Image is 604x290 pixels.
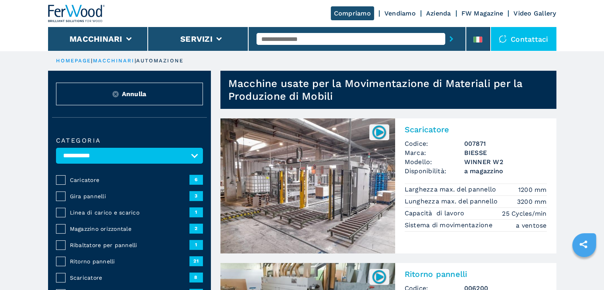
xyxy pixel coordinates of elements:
[70,209,189,217] span: Linea di carico e scarico
[189,224,203,233] span: 2
[516,221,546,230] em: a ventose
[405,209,467,218] p: Capacità di lavoro
[69,34,122,44] button: Macchinari
[122,89,147,99] span: Annulla
[499,35,507,43] img: Contattaci
[70,176,189,184] span: Caricatore
[464,148,547,157] h3: BIESSE
[464,166,547,176] span: a magazzino
[70,274,189,282] span: Scaricatore
[464,139,547,148] h3: 007871
[189,273,203,282] span: 8
[384,10,416,17] a: Vendiamo
[189,207,203,217] span: 1
[445,30,457,48] button: submit-button
[189,191,203,201] span: 3
[48,5,105,22] img: Ferwood
[228,77,556,102] h1: Macchine usate per la Movimentazione di Materiali per la Produzione di Mobili
[220,118,395,253] img: Scaricatore BIESSE WINNER W2
[56,58,91,64] a: HOMEPAGE
[405,157,464,166] span: Modello:
[464,157,547,166] h3: WINNER W2
[189,175,203,184] span: 6
[331,6,374,20] a: Compriamo
[91,58,93,64] span: |
[70,225,189,233] span: Magazzino orizzontale
[461,10,504,17] a: FW Magazine
[405,197,500,206] p: Lunghezza max. del pannello
[573,234,593,254] a: sharethis
[518,185,547,194] em: 1200 mm
[517,197,547,206] em: 3200 mm
[405,221,495,230] p: Sistema di movimentazione
[371,124,387,140] img: 007871
[513,10,556,17] a: Video Gallery
[502,209,546,218] em: 25 Cycles/min
[220,118,556,253] a: Scaricatore BIESSE WINNER W2007871ScaricatoreCodice:007871Marca:BIESSEModello:WINNER W2Disponibil...
[70,241,189,249] span: Ribaltatore per pannelli
[180,34,212,44] button: Servizi
[405,185,498,194] p: Larghezza max. del pannello
[112,91,119,97] img: Reset
[56,83,203,105] button: ResetAnnulla
[405,148,464,157] span: Marca:
[56,137,203,144] label: Categoria
[70,257,189,265] span: Ritorno pannelli
[136,57,183,64] p: automazione
[189,256,203,266] span: 21
[570,254,598,284] iframe: Chat
[189,240,203,249] span: 1
[426,10,451,17] a: Azienda
[491,27,556,51] div: Contattaci
[405,269,547,279] h2: Ritorno pannelli
[371,269,387,284] img: 006200
[405,166,464,176] span: Disponibilità:
[405,139,464,148] span: Codice:
[405,125,547,134] h2: Scaricatore
[93,58,135,64] a: macchinari
[135,58,136,64] span: |
[70,192,189,200] span: Gira pannelli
